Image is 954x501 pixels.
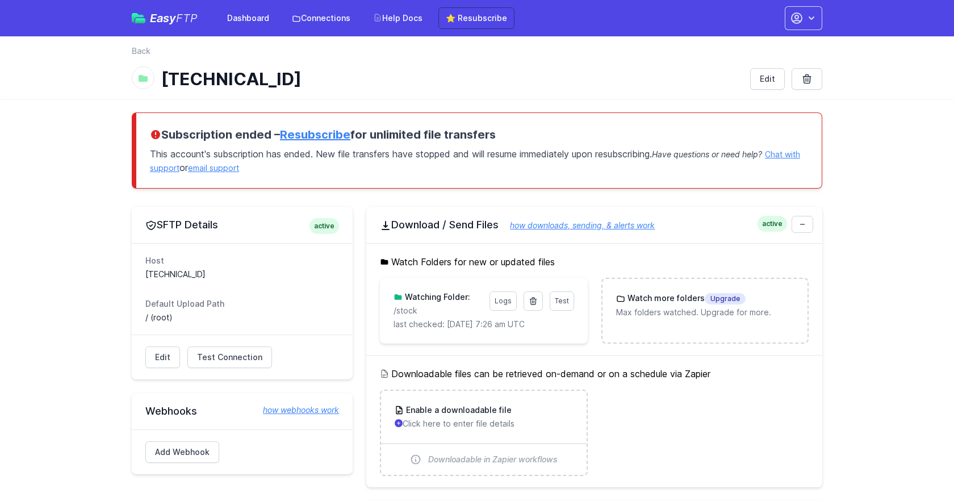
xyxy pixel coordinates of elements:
a: Edit [145,346,180,368]
p: Click here to enter file details [395,418,572,429]
a: Dashboard [220,8,276,28]
a: Back [132,45,150,57]
a: Enable a downloadable file Click here to enter file details Downloadable in Zapier workflows [381,391,586,475]
nav: Breadcrumb [132,45,822,64]
a: Watch more foldersUpgrade Max folders watched. Upgrade for more. [602,279,807,332]
a: Add Webhook [145,441,219,463]
h5: Downloadable files can be retrieved on-demand or on a schedule via Zapier [380,367,809,381]
a: how downloads, sending, & alerts work [499,220,655,230]
a: Resubscribe [280,128,350,141]
a: how webhooks work [252,404,339,416]
span: active [309,218,339,234]
h3: Enable a downloadable file [404,404,512,416]
h3: Subscription ended – for unlimited file transfers [150,127,808,143]
h3: Watch more folders [625,293,746,304]
dd: / (root) [145,312,339,323]
a: Help Docs [366,8,429,28]
h2: Download / Send Files [380,218,809,232]
a: Test [550,291,574,311]
span: Upgrade [705,293,746,304]
span: active [758,216,787,232]
a: Edit [750,68,785,90]
h3: Watching Folder: [403,291,470,303]
dt: Host [145,255,339,266]
a: email support [188,163,239,173]
h5: Watch Folders for new or updated files [380,255,809,269]
span: Have questions or need help? [652,149,762,159]
a: Logs [489,291,517,311]
a: Connections [285,8,357,28]
img: easyftp_logo.png [132,13,145,23]
p: This account's subscription has ended. New file transfers have stopped and will resume immediatel... [150,143,808,174]
p: /stock [394,305,482,316]
h2: Webhooks [145,404,339,418]
dt: Default Upload Path [145,298,339,310]
a: ⭐ Resubscribe [438,7,514,29]
span: Easy [150,12,198,24]
a: EasyFTP [132,12,198,24]
span: Test Connection [197,352,262,363]
a: Test Connection [187,346,272,368]
h1: [TECHNICAL_ID] [161,69,741,89]
p: Max folders watched. Upgrade for more. [616,307,794,318]
span: Downloadable in Zapier workflows [428,454,558,465]
h2: SFTP Details [145,218,339,232]
span: FTP [176,11,198,25]
span: Test [555,297,569,305]
p: last checked: [DATE] 7:26 am UTC [394,319,574,330]
dd: [TECHNICAL_ID] [145,269,339,280]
